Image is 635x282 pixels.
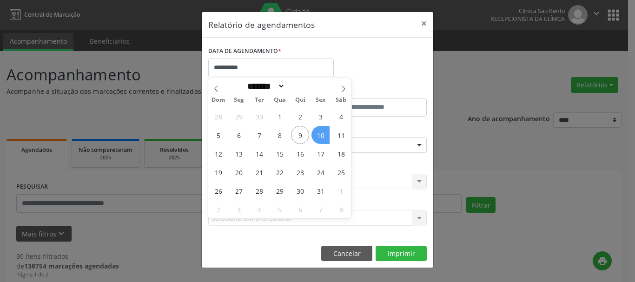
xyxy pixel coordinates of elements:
[291,163,309,181] span: Outubro 23, 2025
[250,200,268,218] span: Novembro 4, 2025
[209,107,227,125] span: Setembro 28, 2025
[271,163,289,181] span: Outubro 22, 2025
[271,126,289,144] span: Outubro 8, 2025
[311,97,331,103] span: Sex
[311,200,330,218] span: Novembro 7, 2025
[230,126,248,144] span: Outubro 6, 2025
[208,97,229,103] span: Dom
[332,126,350,144] span: Outubro 11, 2025
[285,81,316,91] input: Year
[332,107,350,125] span: Outubro 4, 2025
[271,144,289,163] span: Outubro 15, 2025
[291,144,309,163] span: Outubro 16, 2025
[250,126,268,144] span: Outubro 7, 2025
[290,97,311,103] span: Qui
[291,126,309,144] span: Outubro 9, 2025
[209,182,227,200] span: Outubro 26, 2025
[321,246,372,262] button: Cancelar
[230,163,248,181] span: Outubro 20, 2025
[415,12,433,35] button: Close
[230,182,248,200] span: Outubro 27, 2025
[320,84,427,98] label: ATÉ
[209,163,227,181] span: Outubro 19, 2025
[208,19,315,31] h5: Relatório de agendamentos
[332,182,350,200] span: Novembro 1, 2025
[332,144,350,163] span: Outubro 18, 2025
[271,182,289,200] span: Outubro 29, 2025
[311,144,330,163] span: Outubro 17, 2025
[291,182,309,200] span: Outubro 30, 2025
[230,107,248,125] span: Setembro 29, 2025
[331,97,351,103] span: Sáb
[229,97,249,103] span: Seg
[291,107,309,125] span: Outubro 2, 2025
[250,163,268,181] span: Outubro 21, 2025
[208,44,281,59] label: DATA DE AGENDAMENTO
[271,200,289,218] span: Novembro 5, 2025
[250,107,268,125] span: Setembro 30, 2025
[311,182,330,200] span: Outubro 31, 2025
[376,246,427,262] button: Imprimir
[250,144,268,163] span: Outubro 14, 2025
[270,97,290,103] span: Qua
[244,81,285,91] select: Month
[311,107,330,125] span: Outubro 3, 2025
[249,97,270,103] span: Ter
[209,144,227,163] span: Outubro 12, 2025
[230,200,248,218] span: Novembro 3, 2025
[311,163,330,181] span: Outubro 24, 2025
[209,200,227,218] span: Novembro 2, 2025
[332,163,350,181] span: Outubro 25, 2025
[291,200,309,218] span: Novembro 6, 2025
[250,182,268,200] span: Outubro 28, 2025
[311,126,330,144] span: Outubro 10, 2025
[209,126,227,144] span: Outubro 5, 2025
[271,107,289,125] span: Outubro 1, 2025
[332,200,350,218] span: Novembro 8, 2025
[230,144,248,163] span: Outubro 13, 2025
